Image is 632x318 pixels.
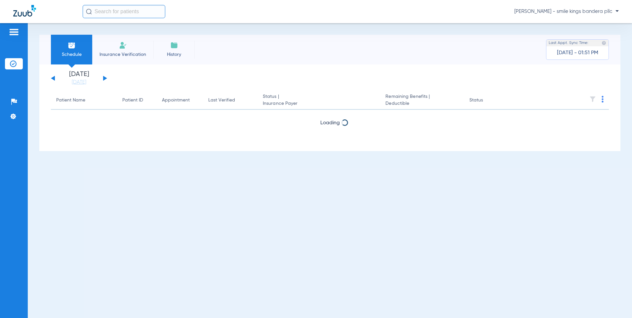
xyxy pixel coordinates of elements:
span: Deductible [385,100,458,107]
div: Patient ID [122,97,143,104]
span: Last Appt. Sync Time: [549,40,588,46]
a: [DATE] [59,79,99,86]
th: Remaining Benefits | [380,91,464,110]
div: Last Verified [208,97,235,104]
span: Insurance Verification [97,51,148,58]
th: Status [464,91,509,110]
div: Patient ID [122,97,151,104]
img: filter.svg [589,96,596,102]
img: Manual Insurance Verification [119,41,127,49]
img: History [170,41,178,49]
div: Patient Name [56,97,112,104]
span: [DATE] - 01:51 PM [557,50,598,56]
img: hamburger-icon [9,28,19,36]
div: Appointment [162,97,198,104]
img: last sync help info [602,41,606,45]
img: Search Icon [86,9,92,15]
img: group-dot-blue.svg [602,96,604,102]
img: Schedule [68,41,76,49]
div: Appointment [162,97,190,104]
img: Zuub Logo [13,5,36,17]
div: Last Verified [208,97,252,104]
li: [DATE] [59,71,99,86]
span: Schedule [56,51,87,58]
span: History [158,51,190,58]
input: Search for patients [83,5,165,18]
span: Insurance Payer [263,100,375,107]
span: [PERSON_NAME] - smile kings bandera pllc [514,8,619,15]
span: Loading [320,120,340,126]
th: Status | [257,91,380,110]
div: Patient Name [56,97,85,104]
